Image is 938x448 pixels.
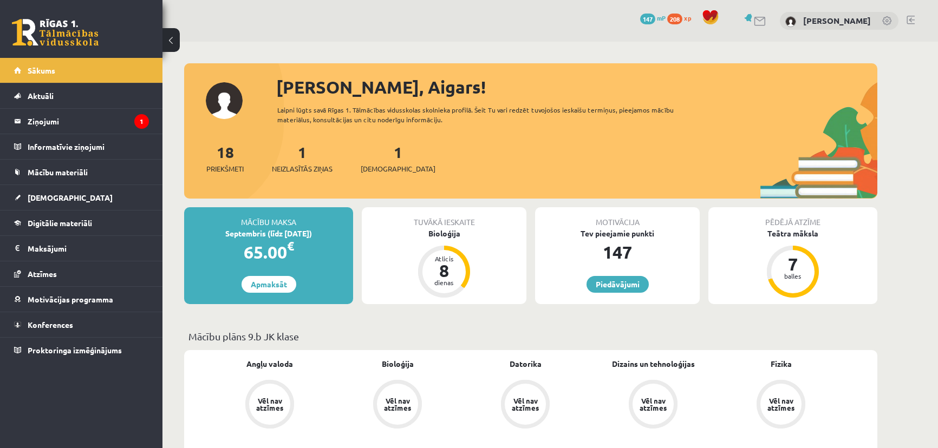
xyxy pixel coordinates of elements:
[14,287,149,312] a: Motivācijas programma
[428,262,460,279] div: 8
[14,83,149,108] a: Aktuāli
[361,142,435,174] a: 1[DEMOGRAPHIC_DATA]
[28,269,57,279] span: Atzīmes
[206,380,334,431] a: Vēl nav atzīmes
[777,255,809,273] div: 7
[362,228,526,239] div: Bioloģija
[184,239,353,265] div: 65.00
[184,207,353,228] div: Mācību maksa
[14,312,149,337] a: Konferences
[785,16,796,27] img: Aigars Laķis
[242,276,296,293] a: Apmaksāt
[535,239,700,265] div: 147
[277,105,693,124] div: Laipni lūgts savā Rīgas 1. Tālmācības vidusskolas skolnieka profilā. Šeit Tu vari redzēt tuvojošo...
[188,329,873,344] p: Mācību plāns 9.b JK klase
[28,236,149,261] legend: Maksājumi
[667,14,696,22] a: 208 xp
[14,109,149,134] a: Ziņojumi1
[587,276,649,293] a: Piedāvājumi
[362,228,526,299] a: Bioloģija Atlicis 8 dienas
[708,228,877,239] div: Teātra māksla
[612,358,695,370] a: Dizains un tehnoloģijas
[638,397,668,411] div: Vēl nav atzīmes
[28,109,149,134] legend: Ziņojumi
[206,163,244,174] span: Priekšmeti
[28,345,122,355] span: Proktoringa izmēģinājums
[382,358,414,370] a: Bioloģija
[184,228,353,239] div: Septembris (līdz [DATE])
[28,65,55,75] span: Sākums
[206,142,244,174] a: 18Priekšmeti
[14,160,149,185] a: Mācību materiāli
[708,207,877,228] div: Pēdējā atzīme
[28,294,113,304] span: Motivācijas programma
[777,273,809,279] div: balles
[334,380,461,431] a: Vēl nav atzīmes
[14,210,149,235] a: Digitālie materiāli
[428,279,460,286] div: dienas
[428,255,460,262] div: Atlicis
[461,380,589,431] a: Vēl nav atzīmes
[14,338,149,363] a: Proktoringa izmēģinājums
[657,14,666,22] span: mP
[510,358,542,370] a: Datorika
[510,397,540,411] div: Vēl nav atzīmes
[362,207,526,228] div: Tuvākā ieskaite
[14,134,149,159] a: Informatīvie ziņojumi
[14,185,149,210] a: [DEMOGRAPHIC_DATA]
[684,14,691,22] span: xp
[28,134,149,159] legend: Informatīvie ziņojumi
[246,358,293,370] a: Angļu valoda
[667,14,682,24] span: 208
[640,14,666,22] a: 147 mP
[272,163,333,174] span: Neizlasītās ziņas
[28,167,88,177] span: Mācību materiāli
[803,15,871,26] a: [PERSON_NAME]
[28,193,113,202] span: [DEMOGRAPHIC_DATA]
[640,14,655,24] span: 147
[535,228,700,239] div: Tev pieejamie punkti
[28,218,92,228] span: Digitālie materiāli
[276,74,877,100] div: [PERSON_NAME], Aigars!
[766,397,796,411] div: Vēl nav atzīmes
[255,397,285,411] div: Vēl nav atzīmes
[14,236,149,261] a: Maksājumi
[14,58,149,83] a: Sākums
[14,261,149,286] a: Atzīmes
[382,397,413,411] div: Vēl nav atzīmes
[12,19,99,46] a: Rīgas 1. Tālmācības vidusskola
[535,207,700,228] div: Motivācija
[771,358,792,370] a: Fizika
[717,380,845,431] a: Vēl nav atzīmes
[708,228,877,299] a: Teātra māksla 7 balles
[589,380,717,431] a: Vēl nav atzīmes
[134,114,149,129] i: 1
[287,238,294,254] span: €
[272,142,333,174] a: 1Neizlasītās ziņas
[28,320,73,330] span: Konferences
[28,91,54,101] span: Aktuāli
[361,163,435,174] span: [DEMOGRAPHIC_DATA]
